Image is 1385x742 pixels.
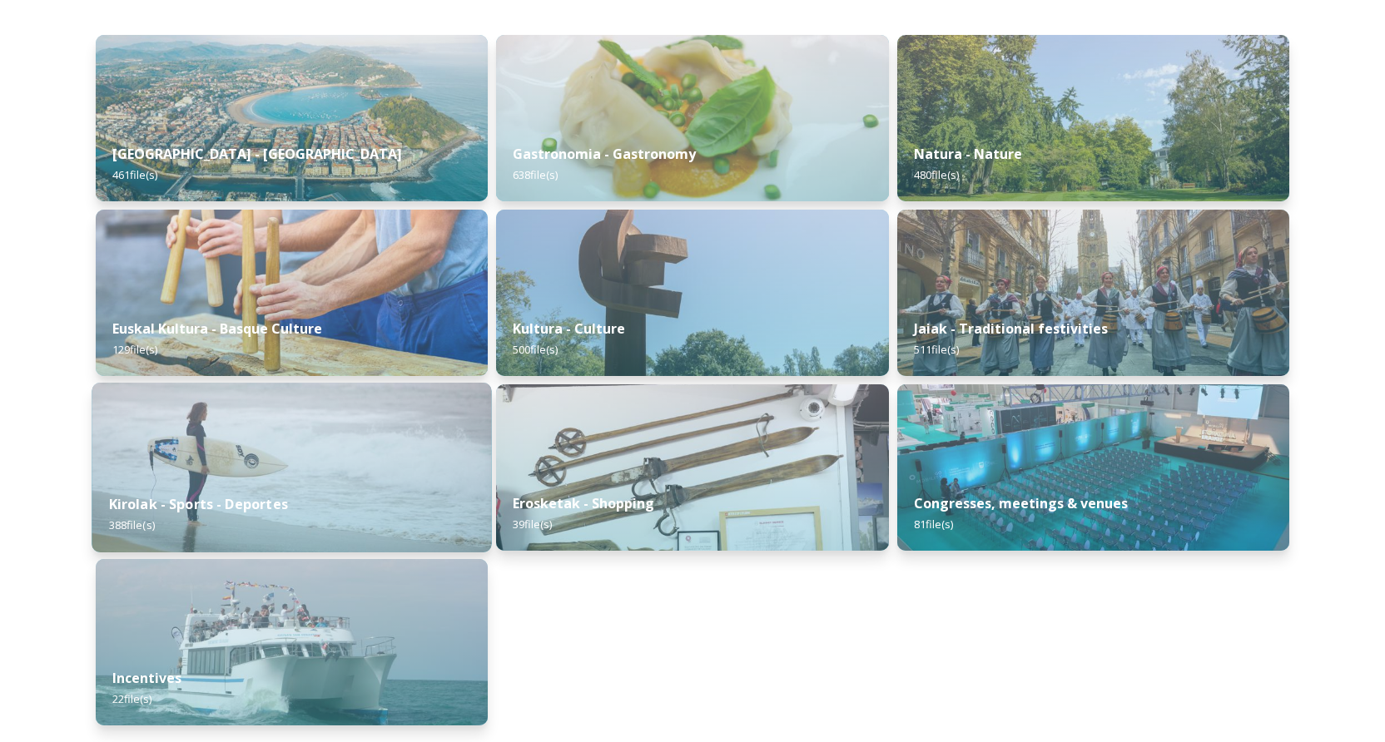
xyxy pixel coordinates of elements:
[112,319,322,338] strong: Euskal Kultura - Basque Culture
[496,384,888,551] img: shopping-in-san-sebastin_49533716163_o.jpg
[914,342,959,357] span: 511 file(s)
[96,35,488,201] img: Plano%2520aereo%2520ciudad%25201%2520-%2520Paul%2520Michael.jpg
[914,517,953,532] span: 81 file(s)
[513,517,552,532] span: 39 file(s)
[112,342,157,357] span: 129 file(s)
[112,145,402,163] strong: [GEOGRAPHIC_DATA] - [GEOGRAPHIC_DATA]
[897,35,1289,201] img: _TZV9379.jpg
[496,210,888,376] img: _ML_4181.jpg
[914,319,1108,338] strong: Jaiak - Traditional festivities
[496,35,888,201] img: BCC_Plato2.jpg
[96,210,488,376] img: txalaparta_26484926369_o.jpg
[513,494,654,512] strong: Erosketak - Shopping
[513,342,558,357] span: 500 file(s)
[513,167,558,182] span: 638 file(s)
[109,517,155,532] span: 388 file(s)
[112,691,151,706] span: 22 file(s)
[96,559,488,725] img: catamaran_50426248713_o.jpg
[92,383,492,552] img: surfer-in-la-zurriola---gros-district_7285962404_o.jpg
[112,167,157,182] span: 461 file(s)
[112,669,181,687] strong: Incentives
[914,494,1128,512] strong: Congresses, meetings & venues
[914,145,1022,163] strong: Natura - Nature
[513,145,696,163] strong: Gastronomia - Gastronomy
[513,319,625,338] strong: Kultura - Culture
[109,495,288,513] strong: Kirolak - Sports - Deportes
[914,167,959,182] span: 480 file(s)
[897,384,1289,551] img: ficoba-exhibition-centre---recinto-ferial--pavilion--pabelln_50421997631_o.jpg
[897,210,1289,376] img: tamborrada---javier-larrea_25444003826_o.jpg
